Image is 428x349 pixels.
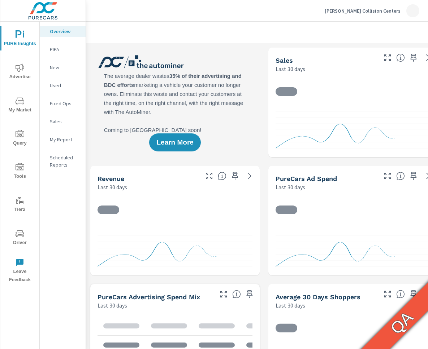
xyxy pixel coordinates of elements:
[40,152,86,170] div: Scheduled Reports
[3,163,37,181] span: Tools
[244,288,255,300] span: Save this to your personalized report
[40,134,86,145] div: My Report
[3,97,37,114] span: My Market
[40,62,86,73] div: New
[382,288,393,300] button: Make Fullscreen
[276,183,305,191] p: Last 30 days
[40,98,86,109] div: Fixed Ops
[40,116,86,127] div: Sales
[218,172,226,180] span: Total sales revenue over the selected date range. [Source: This data is sourced from the dealer’s...
[276,65,305,73] p: Last 30 days
[276,57,293,64] h5: Sales
[50,100,80,107] p: Fixed Ops
[50,136,80,143] p: My Report
[276,301,305,310] p: Last 30 days
[156,139,193,146] span: Learn More
[98,301,127,310] p: Last 30 days
[396,172,405,180] span: Total cost of media for all PureCars channels for the selected dealership group over the selected...
[229,170,241,182] span: Save this to your personalized report
[3,63,37,81] span: Advertise
[3,130,37,147] span: Query
[408,288,419,300] span: Save this to your personalized report
[40,26,86,37] div: Overview
[276,175,337,182] h5: PureCars Ad Spend
[3,229,37,247] span: Driver
[232,290,241,299] span: This table looks at how you compare to the amount of budget you spend per channel as opposed to y...
[98,175,124,182] h5: Revenue
[40,80,86,91] div: Used
[325,8,401,14] p: [PERSON_NAME] Collision Centers
[50,118,80,125] p: Sales
[50,64,80,71] p: New
[218,288,229,300] button: Make Fullscreen
[50,28,80,35] p: Overview
[149,133,200,151] button: Learn More
[50,46,80,53] p: PIPA
[276,293,360,301] h5: Average 30 Days Shoppers
[203,170,215,182] button: Make Fullscreen
[3,258,37,284] span: Leave Feedback
[50,154,80,168] p: Scheduled Reports
[244,170,255,182] a: See more details in report
[98,183,127,191] p: Last 30 days
[408,170,419,182] span: Save this to your personalized report
[40,44,86,55] div: PIPA
[0,22,39,287] div: nav menu
[3,196,37,214] span: Tier2
[382,52,393,63] button: Make Fullscreen
[382,170,393,182] button: Make Fullscreen
[396,53,405,62] span: Number of vehicles sold by the dealership over the selected date range. [Source: This data is sou...
[98,293,200,301] h5: PureCars Advertising Spend Mix
[3,30,37,48] span: PURE Insights
[408,52,419,63] span: Save this to your personalized report
[50,82,80,89] p: Used
[396,290,405,299] span: A rolling 30 day total of daily Shoppers on the dealership website, averaged over the selected da...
